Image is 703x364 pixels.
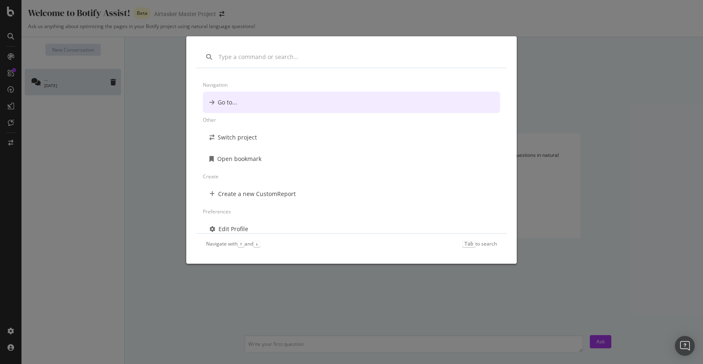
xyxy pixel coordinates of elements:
div: Other [203,113,500,127]
div: Create a new CustomReport [218,190,296,198]
div: Navigation [203,78,500,92]
div: Navigate with and [206,240,260,247]
kbd: ↑ [237,241,245,247]
kbd: Tab [462,241,475,247]
div: Preferences [203,205,500,218]
div: Open bookmark [217,155,261,163]
div: Go to... [218,98,237,106]
div: to search [462,240,497,247]
kbd: ↓ [253,241,260,247]
div: Create [203,170,500,183]
div: Open Intercom Messenger [675,336,695,356]
input: Type a command or search… [218,53,497,61]
div: Edit Profile [218,225,248,233]
div: modal [186,36,517,264]
div: Switch project [218,133,257,142]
